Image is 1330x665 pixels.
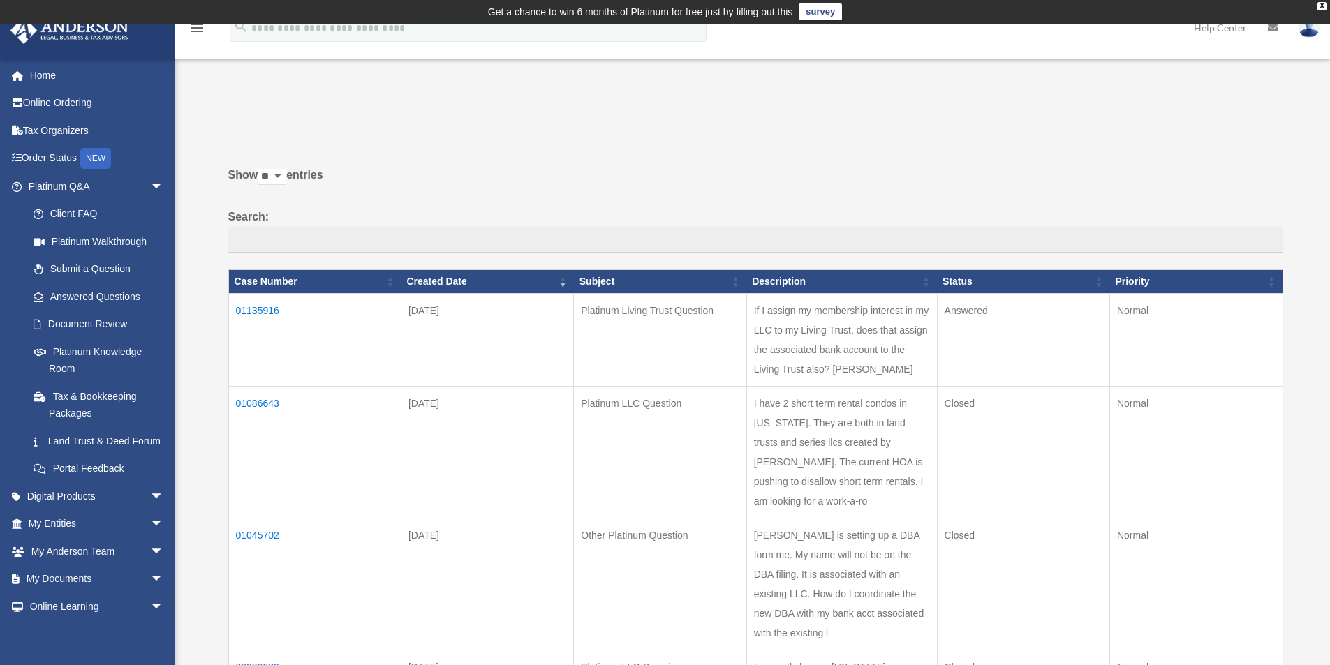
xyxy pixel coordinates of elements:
td: Closed [937,518,1109,650]
select: Showentries [258,169,286,185]
a: Platinum Knowledge Room [20,338,178,382]
span: arrow_drop_down [150,510,178,539]
td: Other Platinum Question [574,518,746,650]
th: Case Number: activate to sort column ascending [228,270,401,294]
a: Tax & Bookkeeping Packages [20,382,178,427]
th: Subject: activate to sort column ascending [574,270,746,294]
th: Description: activate to sort column ascending [746,270,937,294]
td: Normal [1109,386,1283,518]
td: [PERSON_NAME] is setting up a DBA form me. My name will not be on the DBA filing. It is associate... [746,518,937,650]
a: Land Trust & Deed Forum [20,427,178,455]
a: Digital Productsarrow_drop_down [10,482,185,510]
i: search [233,19,249,34]
td: [DATE] [401,386,573,518]
a: Platinum Q&Aarrow_drop_down [10,172,178,200]
th: Created Date: activate to sort column ascending [401,270,573,294]
a: menu [189,24,205,36]
td: Answered [937,293,1109,386]
label: Show entries [228,165,1283,199]
span: arrow_drop_down [150,565,178,594]
div: close [1317,2,1327,10]
td: Closed [937,386,1109,518]
td: [DATE] [401,518,573,650]
a: survey [799,3,842,20]
td: 01086643 [228,386,401,518]
td: I have 2 short term rental condos in [US_STATE]. They are both in land trusts and series llcs cre... [746,386,937,518]
th: Status: activate to sort column ascending [937,270,1109,294]
div: Get a chance to win 6 months of Platinum for free just by filling out this [488,3,793,20]
td: [DATE] [401,293,573,386]
td: Normal [1109,293,1283,386]
span: arrow_drop_down [150,482,178,511]
a: Tax Organizers [10,117,185,144]
img: User Pic [1299,17,1320,38]
img: Anderson Advisors Platinum Portal [6,17,133,44]
span: arrow_drop_down [150,172,178,201]
a: Order StatusNEW [10,144,185,173]
i: menu [189,20,205,36]
a: My Documentsarrow_drop_down [10,565,185,593]
a: Online Learningarrow_drop_down [10,592,185,620]
td: 01045702 [228,518,401,650]
a: Submit a Question [20,255,178,283]
span: arrow_drop_down [150,592,178,621]
a: My Entitiesarrow_drop_down [10,510,185,538]
td: If I assign my membership interest in my LLC to my Living Trust, does that assign the associated ... [746,293,937,386]
a: Answered Questions [20,283,171,311]
input: Search: [228,227,1283,253]
a: Platinum Walkthrough [20,227,178,255]
a: Home [10,61,185,89]
a: Document Review [20,311,178,338]
label: Search: [228,207,1283,253]
td: 01135916 [228,293,401,386]
a: My Anderson Teamarrow_drop_down [10,537,185,565]
a: Client FAQ [20,200,178,228]
a: Online Ordering [10,89,185,117]
th: Priority: activate to sort column ascending [1109,270,1283,294]
span: arrow_drop_down [150,537,178,566]
td: Normal [1109,518,1283,650]
a: Portal Feedback [20,455,178,483]
td: Platinum Living Trust Question [574,293,746,386]
div: NEW [80,148,111,169]
td: Platinum LLC Question [574,386,746,518]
